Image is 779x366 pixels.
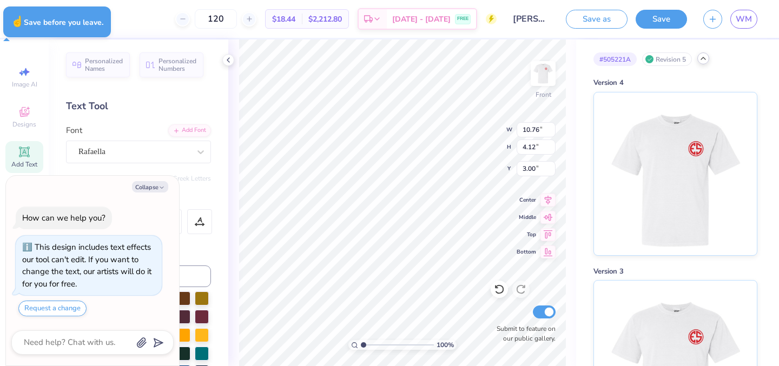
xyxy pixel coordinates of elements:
[12,80,37,89] span: Image AI
[392,14,451,25] span: [DATE] - [DATE]
[532,63,554,84] img: Front
[593,267,757,277] div: Version 3
[66,99,211,114] div: Text Tool
[11,160,37,169] span: Add Text
[566,10,628,29] button: Save as
[22,212,105,223] div: How can we help you?
[593,52,637,66] div: # 505221A
[505,8,558,30] input: Untitled Design
[736,13,752,25] span: WM
[12,120,36,129] span: Designs
[517,214,536,221] span: Middle
[168,124,211,137] div: Add Font
[642,52,692,66] div: Revision 5
[18,301,87,316] button: Request a change
[457,15,468,23] span: FREE
[272,14,295,25] span: $18.44
[517,196,536,204] span: Center
[730,10,757,29] a: WM
[195,9,237,29] input: – –
[85,57,123,72] span: Personalized Names
[517,248,536,256] span: Bottom
[636,10,687,29] button: Save
[308,14,342,25] span: $2,212.80
[132,181,168,192] button: Collapse
[536,90,551,99] div: Front
[66,124,82,137] label: Font
[608,92,742,255] img: Version 4
[159,57,197,72] span: Personalized Numbers
[491,324,556,343] label: Submit to feature on our public gallery.
[143,174,211,183] button: Switch to Greek Letters
[22,242,151,289] div: This design includes text effects our tool can't edit. If you want to change the text, our artist...
[517,231,536,238] span: Top
[593,78,757,89] div: Version 4
[437,340,454,350] span: 100 %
